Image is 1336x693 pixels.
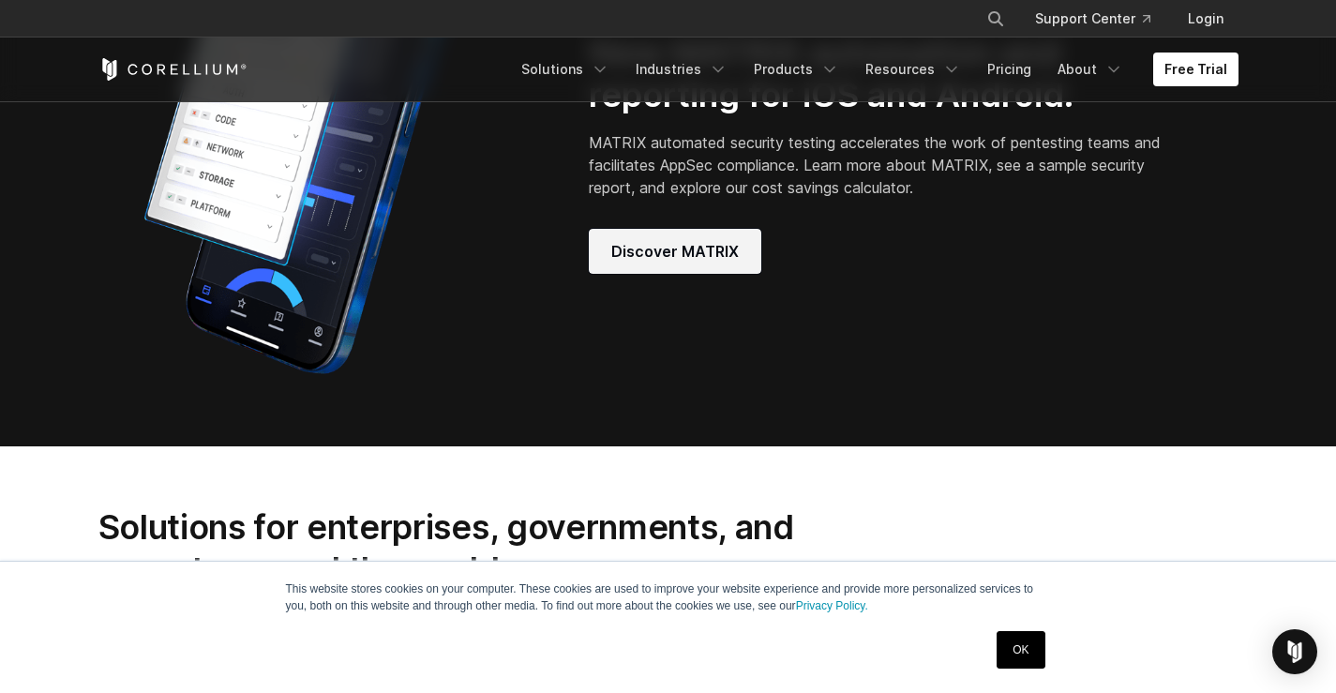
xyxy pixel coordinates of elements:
a: Discover MATRIX [589,229,761,274]
a: Solutions [510,53,621,86]
a: OK [997,631,1044,669]
span: Discover MATRIX [611,240,739,263]
div: Open Intercom Messenger [1272,629,1317,674]
a: Pricing [976,53,1043,86]
div: Navigation Menu [510,53,1238,86]
a: Industries [624,53,739,86]
a: Corellium Home [98,58,248,81]
a: Privacy Policy. [796,599,868,612]
a: Products [743,53,850,86]
a: Login [1173,2,1238,36]
div: Navigation Menu [964,2,1238,36]
button: Search [979,2,1013,36]
a: About [1046,53,1134,86]
h2: Solutions for enterprises, governments, and experts around the world. [98,506,846,590]
a: Free Trial [1153,53,1238,86]
a: Resources [854,53,972,86]
p: MATRIX automated security testing accelerates the work of pentesting teams and facilitates AppSec... [589,131,1167,199]
p: This website stores cookies on your computer. These cookies are used to improve your website expe... [286,580,1051,614]
a: Support Center [1020,2,1165,36]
